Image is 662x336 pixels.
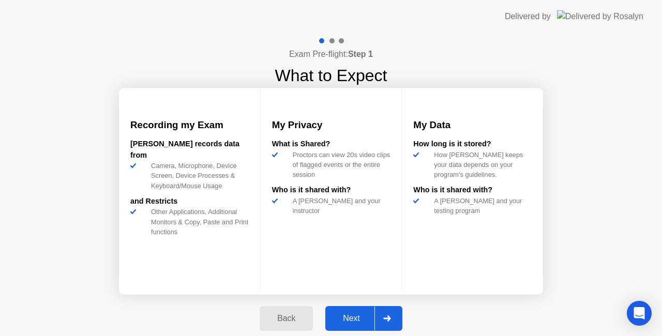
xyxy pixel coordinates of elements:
div: What is Shared? [272,139,390,150]
h3: Recording my Exam [130,118,249,132]
h3: My Data [413,118,532,132]
div: [PERSON_NAME] records data from [130,139,249,161]
div: Proctors can view 20s video clips of flagged events or the entire session [289,150,390,180]
div: A [PERSON_NAME] and your instructor [289,196,390,216]
h4: Exam Pre-flight: [289,48,373,60]
img: Delivered by Rosalyn [557,10,643,22]
h3: My Privacy [272,118,390,132]
div: and Restricts [130,196,249,207]
div: How long is it stored? [413,139,532,150]
div: Open Intercom Messenger [627,301,652,326]
div: Who is it shared with? [413,185,532,196]
button: Next [325,306,402,331]
div: Back [263,314,310,323]
div: Who is it shared with? [272,185,390,196]
b: Step 1 [348,50,373,58]
div: How [PERSON_NAME] keeps your data depends on your program’s guidelines. [430,150,532,180]
div: Next [328,314,374,323]
div: A [PERSON_NAME] and your testing program [430,196,532,216]
button: Back [260,306,313,331]
div: Delivered by [505,10,551,23]
div: Other Applications, Additional Monitors & Copy, Paste and Print functions [147,207,249,237]
h1: What to Expect [275,63,387,88]
div: Camera, Microphone, Device Screen, Device Processes & Keyboard/Mouse Usage [147,161,249,191]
